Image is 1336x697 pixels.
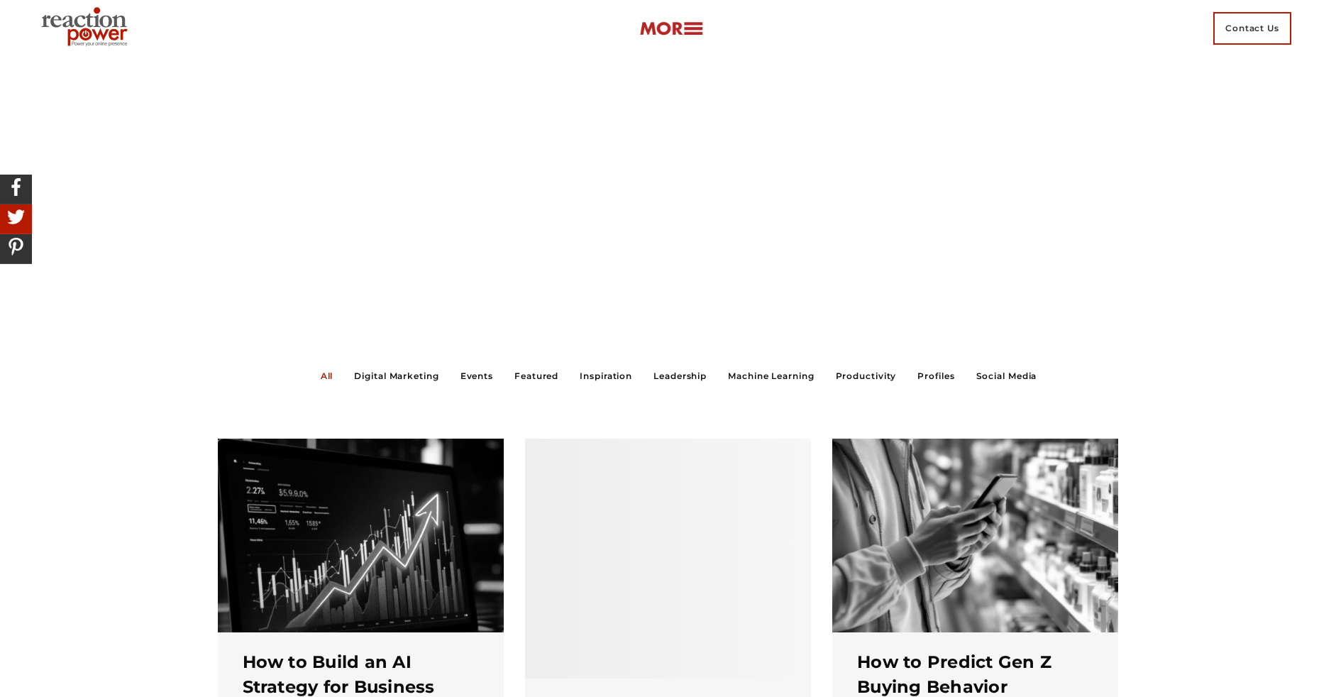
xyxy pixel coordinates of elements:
[917,370,954,382] a: Profiles
[4,175,28,199] img: Share On Facebook
[460,370,493,382] a: Events
[976,370,1037,382] a: Social Media
[832,439,1118,632] img: Gen Z Buying Behavior
[1213,12,1291,45] span: Contact Us
[514,370,558,382] a: Featured
[728,370,814,382] a: Machine Learning
[653,370,707,382] a: Leadership
[639,21,703,37] img: more-btn.png
[354,370,438,382] a: Digital Marketing
[35,3,138,54] img: Executive Branding | Personal Branding Agency
[836,370,897,382] a: Productivity
[4,234,28,259] img: Share On Pinterest
[857,652,1051,697] a: How to Predict Gen Z Buying Behavior
[4,204,28,229] img: Share On Twitter
[580,370,632,382] a: Inspiration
